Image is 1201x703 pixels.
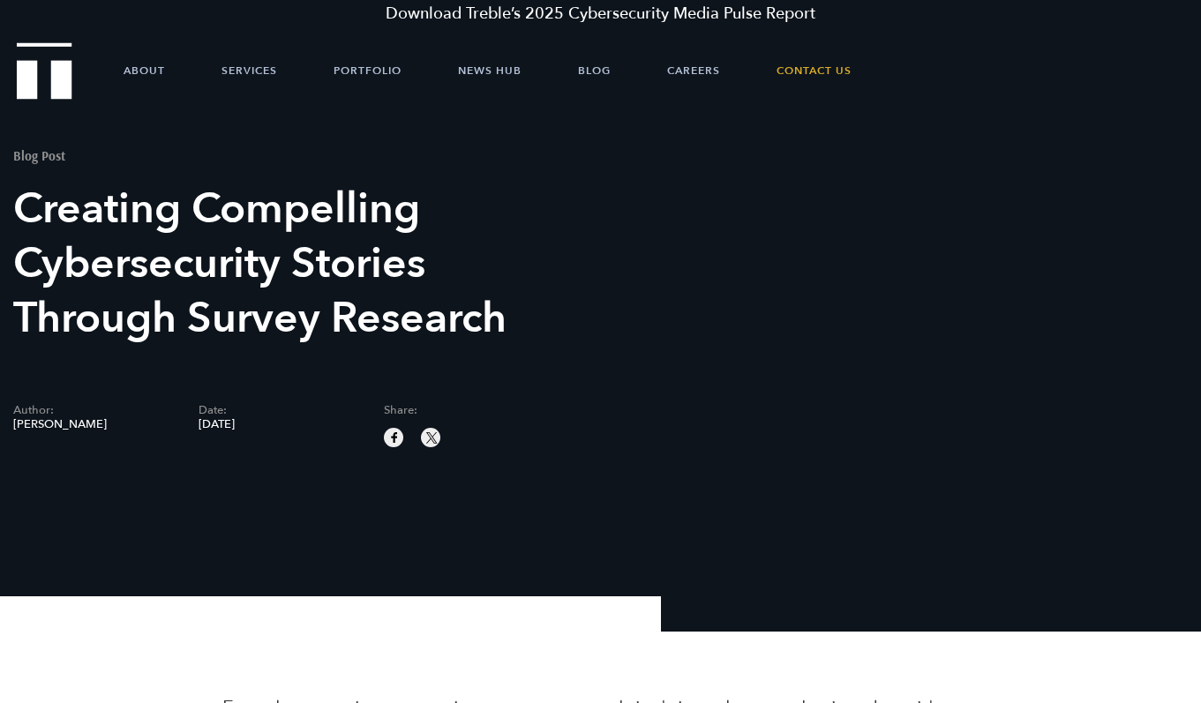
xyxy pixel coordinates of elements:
img: twitter sharing button [424,430,439,445]
a: Services [221,44,277,97]
span: [DATE] [199,419,357,430]
span: Date: [199,405,357,416]
a: Portfolio [334,44,402,97]
a: About [124,44,165,97]
a: News Hub [458,44,522,97]
span: [PERSON_NAME] [13,419,172,430]
a: Treble Homepage [18,44,71,98]
img: facebook sharing button [387,430,402,445]
h1: Creating Compelling Cybersecurity Stories Through Survey Research [13,182,570,346]
span: Author: [13,405,172,416]
a: Blog [578,44,611,97]
a: Contact Us [777,44,852,97]
span: Share: [384,405,543,416]
a: Careers [667,44,720,97]
img: Treble logo [17,42,72,99]
mark: Blog Post [13,147,65,164]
